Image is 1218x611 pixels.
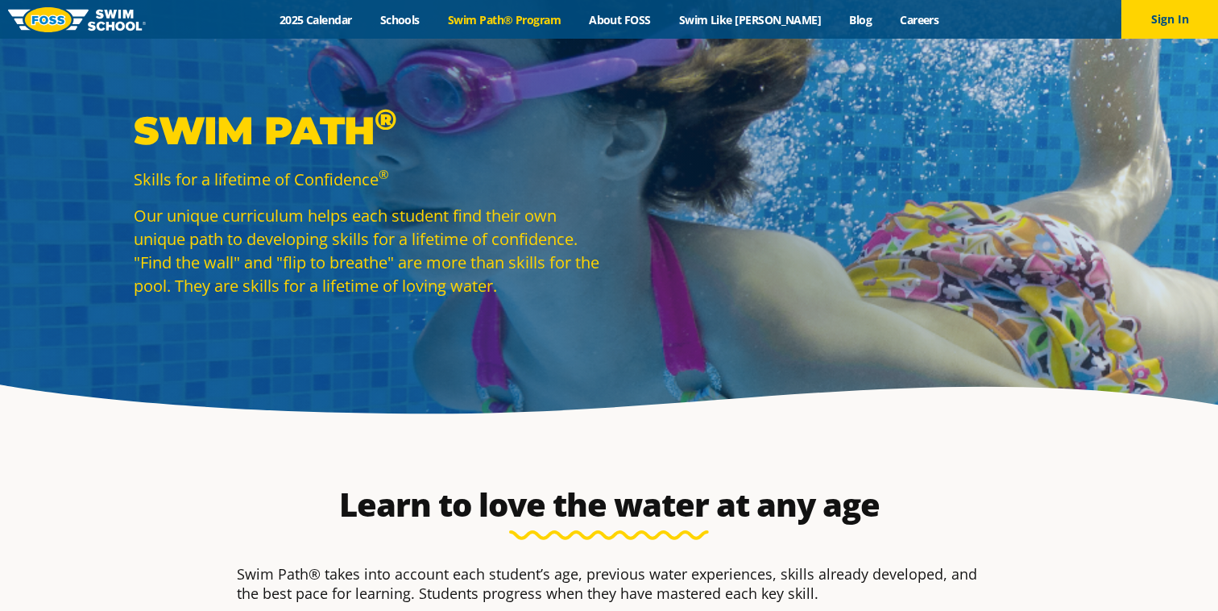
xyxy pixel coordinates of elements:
a: Blog [835,12,886,27]
sup: ® [375,102,396,137]
p: Swim Path [134,106,601,155]
img: FOSS Swim School Logo [8,7,146,32]
a: Swim Path® Program [433,12,574,27]
a: Swim Like [PERSON_NAME] [665,12,835,27]
sup: ® [379,166,388,182]
h2: Learn to love the water at any age [229,485,989,524]
p: Swim Path® takes into account each student’s age, previous water experiences, skills already deve... [237,564,981,603]
p: Our unique curriculum helps each student find their own unique path to developing skills for a li... [134,204,601,297]
a: 2025 Calendar [265,12,366,27]
a: Schools [366,12,433,27]
a: Careers [886,12,953,27]
a: About FOSS [575,12,665,27]
p: Skills for a lifetime of Confidence [134,168,601,191]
